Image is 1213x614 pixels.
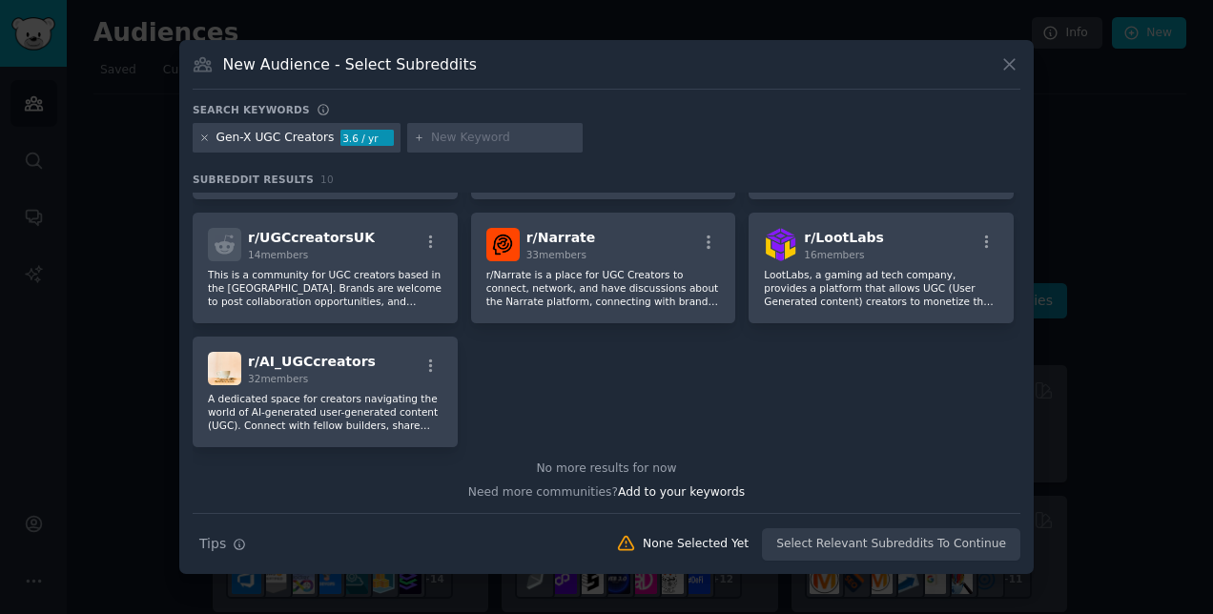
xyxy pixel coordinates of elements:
img: LootLabs [764,228,797,261]
span: r/ LootLabs [804,230,884,245]
img: AI_UGCcreators [208,352,241,385]
span: Add to your keywords [618,485,745,499]
button: Tips [193,527,253,561]
span: 32 members [248,373,308,384]
div: No more results for now [193,460,1020,478]
p: r/Narrate is a place for UGC Creators to connect, network, and have discussions about the Narrate... [486,268,721,308]
span: 14 members [248,249,308,260]
p: This is a community for UGC creators based in the [GEOGRAPHIC_DATA]. Brands are welcome to post c... [208,268,442,308]
span: 16 members [804,249,864,260]
span: r/ UGCcreatorsUK [248,230,375,245]
img: Narrate [486,228,520,261]
div: None Selected Yet [643,536,749,553]
span: Subreddit Results [193,173,314,186]
h3: Search keywords [193,103,310,116]
span: r/ AI_UGCcreators [248,354,376,369]
h3: New Audience - Select Subreddits [223,54,477,74]
input: New Keyword [431,130,576,147]
div: 3.6 / yr [340,130,394,147]
div: Need more communities? [193,478,1020,501]
p: LootLabs, a gaming ad tech company, provides a platform that allows UGC (User Generated content) ... [764,268,998,308]
div: Gen-X UGC Creators [216,130,335,147]
span: 33 members [526,249,586,260]
span: Tips [199,534,226,554]
p: A dedicated space for creators navigating the world of AI-generated user-generated content (UGC).... [208,392,442,432]
span: r/ Narrate [526,230,596,245]
span: 10 [320,174,334,185]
